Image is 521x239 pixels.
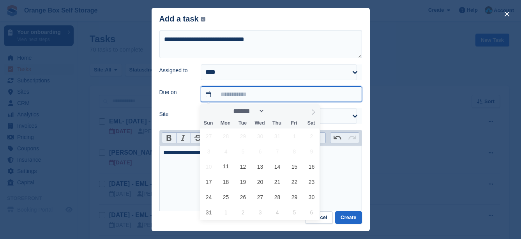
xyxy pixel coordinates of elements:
[253,159,268,174] span: August 13, 2025
[218,159,233,174] span: August 11, 2025
[286,121,303,126] span: Fri
[200,121,217,126] span: Sun
[176,133,191,143] button: Italic
[304,205,319,220] span: September 6, 2025
[201,144,216,159] span: August 3, 2025
[287,144,302,159] span: August 8, 2025
[218,128,233,144] span: July 28, 2025
[253,174,268,189] span: August 20, 2025
[218,174,233,189] span: August 18, 2025
[287,159,302,174] span: August 15, 2025
[218,205,233,220] span: September 1, 2025
[218,189,233,205] span: August 25, 2025
[235,159,251,174] span: August 12, 2025
[270,174,285,189] span: August 21, 2025
[235,144,251,159] span: August 5, 2025
[304,174,319,189] span: August 23, 2025
[270,205,285,220] span: September 4, 2025
[268,121,286,126] span: Thu
[235,205,251,220] span: September 2, 2025
[201,205,216,220] span: August 31, 2025
[265,107,289,115] input: Year
[235,128,251,144] span: July 29, 2025
[253,189,268,205] span: August 27, 2025
[304,128,319,144] span: August 2, 2025
[159,14,206,23] div: Add a task
[304,144,319,159] span: August 9, 2025
[287,205,302,220] span: September 5, 2025
[162,133,177,143] button: Bold
[230,107,265,115] select: Month
[201,174,216,189] span: August 17, 2025
[270,128,285,144] span: July 31, 2025
[270,159,285,174] span: August 14, 2025
[304,189,319,205] span: August 30, 2025
[345,133,359,143] button: Redo
[270,189,285,205] span: August 28, 2025
[217,121,234,126] span: Mon
[253,144,268,159] span: August 6, 2025
[201,128,216,144] span: July 27, 2025
[159,88,192,96] label: Due on
[287,189,302,205] span: August 29, 2025
[235,174,251,189] span: August 19, 2025
[303,121,320,126] span: Sat
[287,128,302,144] span: August 1, 2025
[218,144,233,159] span: August 4, 2025
[253,128,268,144] span: July 30, 2025
[253,205,268,220] span: September 3, 2025
[330,133,345,143] button: Undo
[270,144,285,159] span: August 7, 2025
[159,66,192,75] label: Assigned to
[201,159,216,174] span: August 10, 2025
[501,8,513,20] button: close
[234,121,251,126] span: Tue
[159,110,192,118] label: Site
[251,121,268,126] span: Wed
[287,174,302,189] span: August 22, 2025
[201,189,216,205] span: August 24, 2025
[191,133,205,143] button: Strikethrough
[201,17,205,21] img: icon-info-grey-7440780725fd019a000dd9b08b2336e03edf1995a4989e88bcd33f0948082b44.svg
[304,159,319,174] span: August 16, 2025
[335,211,362,224] button: Create
[235,189,251,205] span: August 26, 2025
